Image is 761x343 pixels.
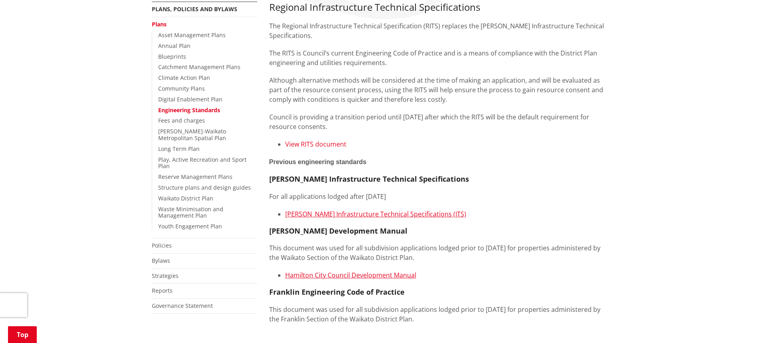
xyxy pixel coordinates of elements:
p: The RITS is Council’s current Engineering Code of Practice and is a means of compliance with the ... [269,48,610,67]
strong: Franklin Engineering Code of Practice [269,287,405,297]
a: Plans, policies and bylaws [152,5,237,13]
a: Youth Engagement Plan [158,222,222,230]
p: Council is providing a transition period until [DATE] after which the RITS will be the default re... [269,112,610,131]
a: Structure plans and design guides [158,184,251,191]
p: The Regional Infrastructure Technical Specification (RITS) replaces the [PERSON_NAME] Infrastruct... [269,21,610,40]
a: Strategies [152,272,179,280]
a: Digital Enablement Plan [158,95,223,103]
p: This document was used for all subdivision applications lodged prior to [DATE] for properties adm... [269,305,610,324]
a: Asset Management Plans [158,31,226,39]
a: [PERSON_NAME] Infrastructure Technical Specifications (ITS) [285,210,466,218]
a: Catchment Management Plans [158,63,240,71]
a: Engineering Standards [158,106,220,114]
a: Bylaws [152,257,170,264]
a: Climate Action Plan [158,74,210,81]
span: Previous engineering standards [269,159,367,165]
a: [PERSON_NAME]-Waikato Metropolitan Spatial Plan [158,127,226,142]
a: Waste Minimisation and Management Plan [158,205,223,220]
a: Blueprints [158,53,186,60]
a: Play, Active Recreation and Sport Plan [158,156,246,170]
p: Although alternative methods will be considered at the time of making an application, and will be... [269,75,610,104]
a: Plans [152,20,167,28]
a: Top [8,326,37,343]
iframe: Messenger Launcher [724,309,753,338]
strong: [PERSON_NAME] Development Manual [269,226,407,236]
p: This document was used for all subdivision applications lodged prior to [DATE] for properties adm... [269,243,610,262]
h3: Regional Infrastructure Technical Specifications [269,2,610,13]
a: Governance Statement [152,302,213,309]
a: Reserve Management Plans [158,173,232,180]
a: View RITS document [285,140,346,149]
a: Hamilton City Council Development Manual [285,271,416,280]
p: For all applications lodged after [DATE] [269,192,610,201]
a: Policies [152,242,172,249]
strong: [PERSON_NAME] Infrastructure Technical Specifications [269,174,469,184]
a: Reports [152,287,173,294]
a: Community Plans [158,85,205,92]
a: Long Term Plan [158,145,200,153]
a: Waikato District Plan [158,194,213,202]
a: Fees and charges [158,117,205,124]
a: Annual Plan [158,42,191,50]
